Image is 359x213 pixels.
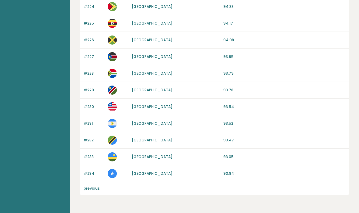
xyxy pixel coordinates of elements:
p: #225 [84,21,104,26]
a: [GEOGRAPHIC_DATA] [132,71,173,76]
img: so.svg [108,169,117,178]
p: #228 [84,71,104,76]
img: ni.svg [108,119,117,128]
img: na.svg [108,86,117,95]
p: #234 [84,171,104,176]
p: #224 [84,4,104,9]
img: lr.svg [108,102,117,111]
a: [GEOGRAPHIC_DATA] [132,54,173,59]
p: #226 [84,37,104,43]
a: [GEOGRAPHIC_DATA] [132,37,173,42]
a: [GEOGRAPHIC_DATA] [132,137,173,143]
img: tz.svg [108,136,117,145]
img: gy.svg [108,2,117,11]
p: #227 [84,54,104,59]
img: za.svg [108,69,117,78]
img: ss.svg [108,52,117,61]
p: #233 [84,154,104,160]
p: 93.47 [223,137,345,143]
p: #230 [84,104,104,110]
a: [GEOGRAPHIC_DATA] [132,104,173,109]
a: previous [84,186,100,191]
p: 94.33 [223,4,345,9]
p: #229 [84,87,104,93]
a: [GEOGRAPHIC_DATA] [132,171,173,176]
p: 93.52 [223,121,345,126]
a: [GEOGRAPHIC_DATA] [132,154,173,159]
p: 93.54 [223,104,345,110]
img: rw.svg [108,152,117,161]
a: [GEOGRAPHIC_DATA] [132,87,173,93]
p: 94.08 [223,37,345,43]
p: 90.84 [223,171,345,176]
a: [GEOGRAPHIC_DATA] [132,4,173,9]
a: [GEOGRAPHIC_DATA] [132,121,173,126]
p: 93.95 [223,54,345,59]
p: 93.05 [223,154,345,160]
a: [GEOGRAPHIC_DATA] [132,21,173,26]
p: 93.78 [223,87,345,93]
p: 94.17 [223,21,345,26]
p: #232 [84,137,104,143]
img: ug.svg [108,19,117,28]
p: #231 [84,121,104,126]
p: 93.79 [223,71,345,76]
img: jm.svg [108,35,117,45]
